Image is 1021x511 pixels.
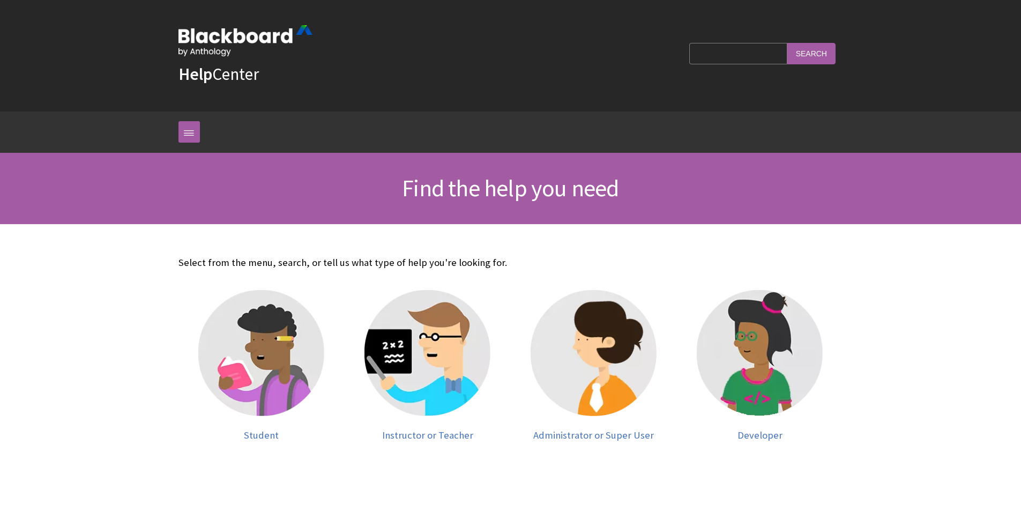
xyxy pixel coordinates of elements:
[178,63,212,85] strong: Help
[178,63,259,85] a: HelpCenter
[355,290,500,441] a: Instructor Instructor or Teacher
[364,290,490,416] img: Instructor
[531,290,657,416] img: Administrator
[178,25,312,56] img: Blackboard by Anthology
[533,429,654,441] span: Administrator or Super User
[787,43,836,64] input: Search
[688,290,832,441] a: Developer
[521,290,666,441] a: Administrator Administrator or Super User
[737,429,782,441] span: Developer
[402,173,618,203] span: Find the help you need
[189,290,334,441] a: Student Student
[244,429,279,441] span: Student
[198,290,324,416] img: Student
[178,256,843,270] p: Select from the menu, search, or tell us what type of help you're looking for.
[382,429,473,441] span: Instructor or Teacher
